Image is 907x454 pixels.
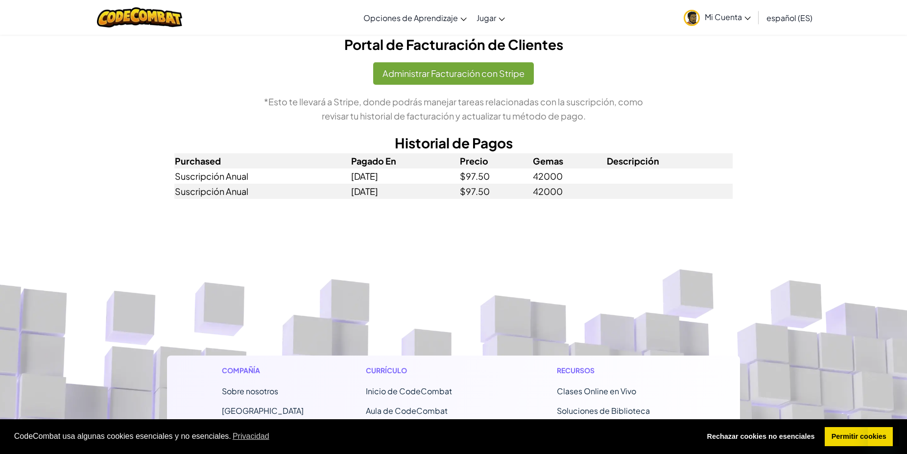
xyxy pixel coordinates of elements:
[679,2,756,33] a: Mi Cuenta
[174,184,351,199] td: Suscripción Anual
[477,13,496,23] span: Jugar
[557,365,686,376] h1: Recursos
[532,184,606,199] td: 42000
[222,386,278,396] a: Sobre nosotros
[351,184,459,199] td: [DATE]
[351,168,459,184] td: [DATE]
[606,153,733,168] th: Descripción
[231,429,271,444] a: learn more about cookies
[222,365,304,376] h1: Compañía
[174,95,733,123] p: *Esto te llevará a Stripe, donde podrás manejar tareas relacionadas con la suscripción, como revi...
[366,386,452,396] span: Inicio de CodeCombat
[868,415,899,446] iframe: Botón para iniciar la ventana de mensajería
[532,168,606,184] td: 42000
[459,168,532,184] td: $97.50
[174,153,351,168] th: Purchased
[459,153,532,168] th: Precio
[97,7,183,27] img: CodeCombat logo
[472,4,510,31] a: Jugar
[222,406,304,416] a: [GEOGRAPHIC_DATA]
[700,427,821,447] a: deny cookies
[174,168,351,184] td: Suscripción Anual
[373,62,534,85] button: Administrar Facturación con Stripe
[557,386,636,396] a: Clases Online en Vivo
[366,365,495,376] h1: Currículo
[174,34,733,55] h2: Portal de Facturación de Clientes
[532,153,606,168] th: Gemas
[762,4,817,31] a: español (ES)
[557,406,650,416] a: Soluciones de Biblioteca
[459,184,532,199] td: $97.50
[363,13,458,23] span: Opciones de Aprendizaje
[705,12,751,22] span: Mi Cuenta
[174,133,733,153] h2: Historial de Pagos
[358,4,472,31] a: Opciones de Aprendizaje
[766,13,812,23] span: español (ES)
[684,10,700,26] img: avatar
[825,427,893,447] a: allow cookies
[351,153,459,168] th: Pagado En
[14,429,692,444] span: CodeCombat usa algunas cookies esenciales y no esenciales.
[366,406,448,416] a: Aula de CodeCombat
